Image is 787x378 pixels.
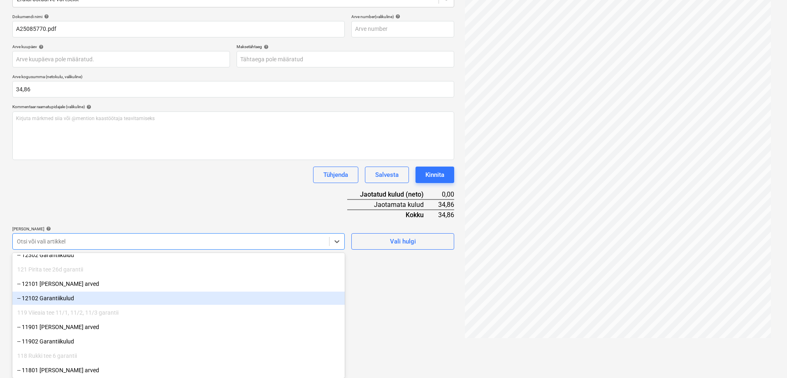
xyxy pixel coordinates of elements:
[313,167,358,183] button: Tühjenda
[323,169,348,180] div: Tühjenda
[12,306,345,319] div: 119 Viieaia tee 11/1, 11/2, 11/3 garantii
[12,51,230,67] input: Arve kuupäeva pole määratud.
[12,277,345,290] div: -- 12101 Mahakantud arved
[237,44,454,49] div: Maksetähtaeg
[437,199,454,210] div: 34,86
[437,210,454,220] div: 34,86
[347,199,437,210] div: Jaotamata kulud
[365,167,409,183] button: Salvesta
[12,320,345,334] div: -- 11901 Mahakantud arved
[85,104,91,109] span: help
[351,14,454,19] div: Arve number (valikuline)
[12,44,230,49] div: Arve kuupäev
[394,14,400,19] span: help
[12,364,345,377] div: -- 11801 Mahakantud arved
[12,364,345,377] div: -- 11801 [PERSON_NAME] arved
[12,14,345,19] div: Dokumendi nimi
[12,263,345,276] div: 121 Pirita tee 26d garantii
[12,21,345,37] input: Dokumendi nimi
[37,44,44,49] span: help
[12,74,454,81] p: Arve kogusumma (netokulu, valikuline)
[416,167,454,183] button: Kinnita
[12,349,345,362] div: 118 Rukki tee 6 garantii
[12,226,345,232] div: [PERSON_NAME]
[437,190,454,199] div: 0,00
[351,233,454,250] button: Vali hulgi
[42,14,49,19] span: help
[351,21,454,37] input: Arve number
[262,44,269,49] span: help
[12,277,345,290] div: -- 12101 [PERSON_NAME] arved
[375,169,399,180] div: Salvesta
[12,104,454,109] div: Kommentaar raamatupidajale (valikuline)
[347,190,437,199] div: Jaotatud kulud (neto)
[12,292,345,305] div: -- 12102 Garantiikulud
[44,226,51,231] span: help
[237,51,454,67] input: Tähtaega pole määratud
[12,248,345,262] div: -- 12302 Garantiikulud
[12,320,345,334] div: -- 11901 [PERSON_NAME] arved
[425,169,444,180] div: Kinnita
[347,210,437,220] div: Kokku
[390,236,416,247] div: Vali hulgi
[12,335,345,348] div: -- 11902 Garantiikulud
[12,81,454,97] input: Arve kogusumma (netokulu, valikuline)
